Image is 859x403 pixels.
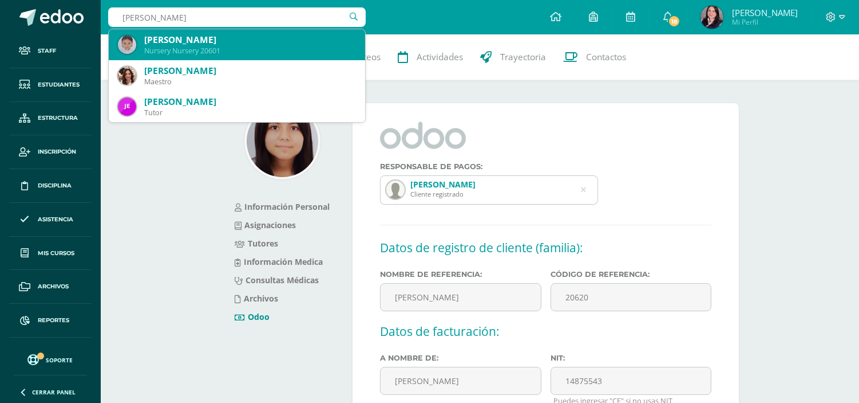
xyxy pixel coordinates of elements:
label: Código de referencia: [551,270,711,279]
span: Mi Perfil [732,17,798,27]
span: Estructura [38,114,78,123]
div: Cliente registrado [410,190,476,198]
div: Maestro [144,77,356,87]
label: A nombre de: [380,354,541,362]
span: Disciplina [38,181,72,190]
a: Estudiantes [9,68,92,102]
input: ie. Juan López [380,367,541,395]
a: Tutores [235,238,278,249]
div: Nursery Nursery 20601 [144,46,356,56]
a: Asistencia [9,203,92,237]
a: Reportes [9,304,92,338]
input: NIT [551,367,711,395]
span: Cerrar panel [32,388,76,396]
span: Archivos [38,282,69,291]
a: Disciplina [9,169,92,203]
span: Actividades [417,51,464,63]
img: odoo-logo-new.png [380,122,466,149]
span: Staff [38,46,56,56]
a: Mis cursos [9,237,92,271]
a: Información Medica [235,256,323,267]
span: Trayectoria [501,51,547,63]
span: Soporte [46,356,73,364]
img: 8a475344dd9c41d61981be5d0030abd5.png [247,105,318,177]
a: Staff [9,34,92,68]
h2: Datos de facturación: [380,320,711,343]
span: [PERSON_NAME] [732,7,798,18]
div: [PERSON_NAME] [144,96,356,108]
a: Inscripción [9,135,92,169]
span: Reportes [38,316,69,325]
input: ie. López Pérez [380,283,541,311]
img: dc61a48d12a80e59f1e85a28674fbe4d.png [118,36,136,54]
a: Odoo [235,311,270,322]
img: b605dbf4e53933fadd7ddaad907c48de.png [118,97,136,116]
div: [PERSON_NAME] [410,179,476,190]
a: Asignaciones [235,220,296,230]
span: Contactos [587,51,627,63]
span: Estudiantes [38,80,80,89]
a: Trayectoria [472,34,555,80]
span: Inscripción [38,147,76,156]
div: [PERSON_NAME] [144,34,356,46]
div: [PERSON_NAME] [144,65,356,77]
a: Información Personal [235,201,330,212]
label: Nombre de referencia: [380,270,541,279]
input: Vacío para autogenerar [551,283,711,311]
input: Busca un usuario... [108,7,366,27]
img: d5e06c0e5c60f8cb8d69cae07b21a756.png [700,6,723,29]
span: Asistencia [38,215,73,224]
img: ec464f98c4bb52ab2a626d675010ec39.png [118,66,136,85]
label: Nit: [551,354,711,362]
a: Soporte [14,351,87,367]
a: Contactos [555,34,635,80]
span: Mis cursos [38,249,74,258]
input: Busca al cliente acá [381,176,597,204]
h2: Datos de registro de cliente (familia): [380,237,711,259]
div: Tutor [144,108,356,118]
img: default-avatar.png [386,181,405,199]
a: Consultas Médicas [235,275,319,285]
a: Archivos [235,293,278,304]
a: Actividades [390,34,472,80]
span: 18 [668,15,680,28]
a: Archivos [9,270,92,304]
label: Responsable de pagos: [380,162,598,171]
a: Estructura [9,102,92,136]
